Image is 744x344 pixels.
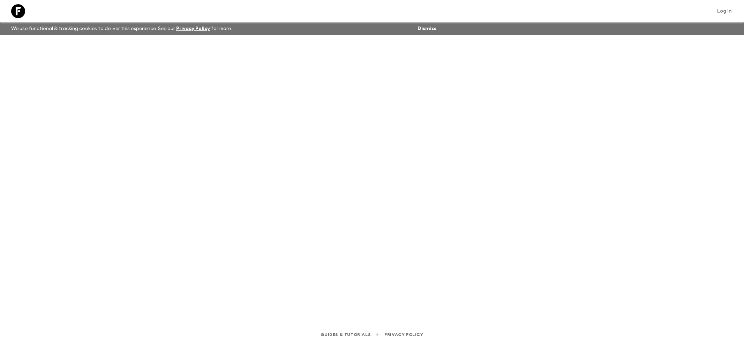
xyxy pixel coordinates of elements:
p: We use functional & tracking cookies to deliver this experience. See our for more. [8,22,235,35]
a: Privacy Policy [384,331,423,338]
a: Guides & Tutorials [321,331,370,338]
button: Dismiss [416,24,438,34]
a: Privacy Policy [176,26,210,31]
a: Log in [713,6,736,16]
